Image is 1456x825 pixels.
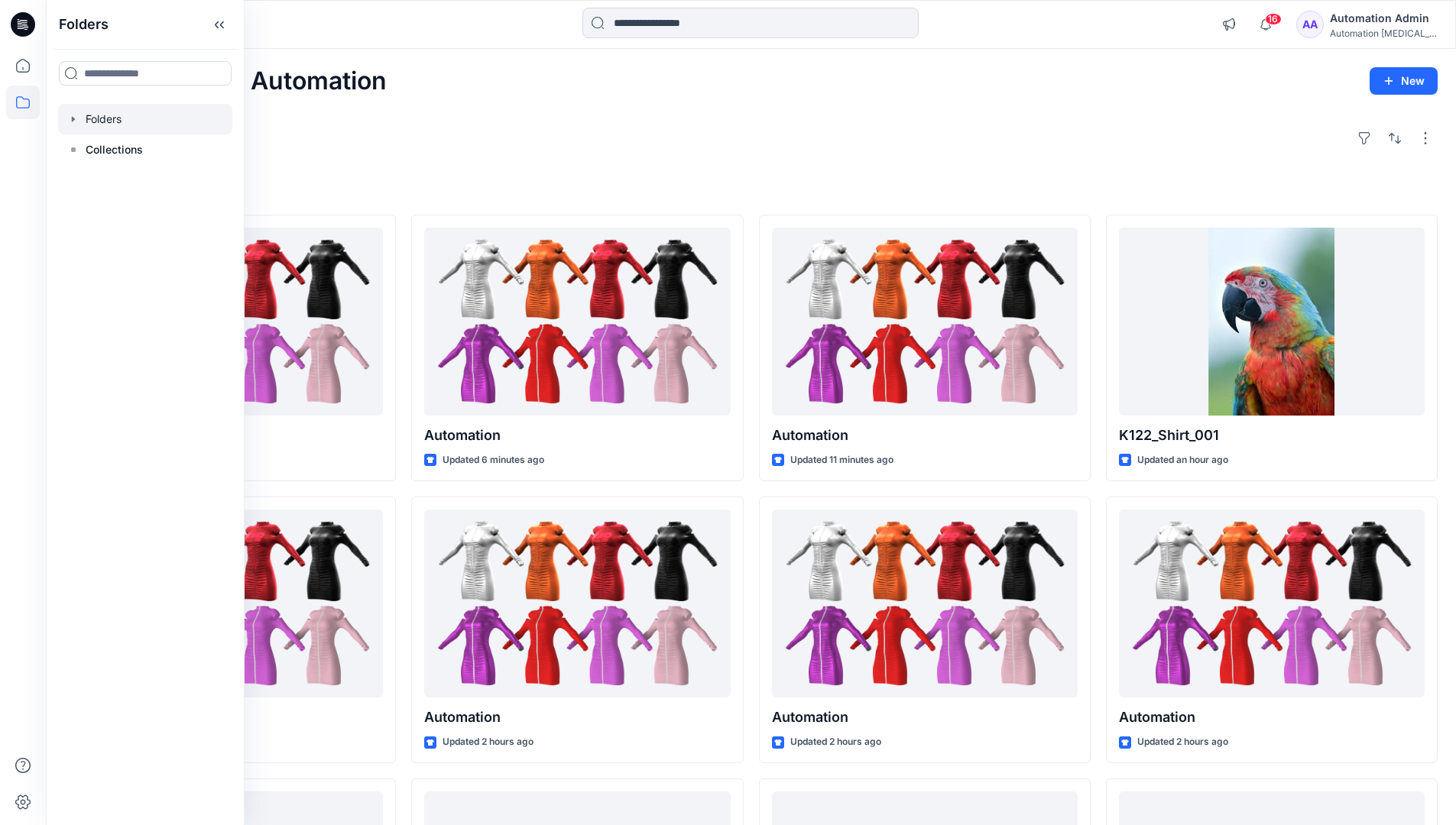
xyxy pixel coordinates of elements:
button: New [1370,67,1438,95]
p: Updated an hour ago [1137,452,1228,468]
p: Updated 2 hours ago [1137,734,1228,750]
a: Automation [1119,510,1425,698]
a: K122_Shirt_001 [1119,228,1425,416]
a: Automation [772,228,1078,416]
div: Automation Admin [1330,9,1437,27]
p: Updated 2 hours ago [790,734,881,750]
p: Automation [772,707,1078,728]
span: 16 [1265,13,1282,25]
p: K122_Shirt_001 [1119,425,1425,446]
p: Automation [424,425,730,446]
p: Updated 2 hours ago [443,734,533,750]
p: Automation [1119,707,1425,728]
p: Automation [424,707,730,728]
h4: Styles [64,181,1438,199]
div: AA [1296,11,1324,38]
p: Automation [772,425,1078,446]
div: Automation [MEDICAL_DATA]... [1330,27,1437,39]
p: Updated 11 minutes ago [790,452,893,468]
p: Collections [86,141,143,159]
a: Automation [772,510,1078,698]
a: Automation [424,510,730,698]
p: Updated 6 minutes ago [443,452,544,468]
a: Automation [424,228,730,416]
